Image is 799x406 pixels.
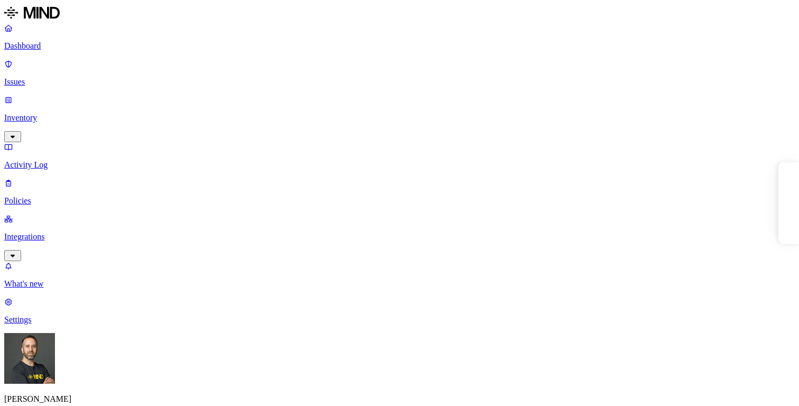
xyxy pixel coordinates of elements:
[4,297,795,325] a: Settings
[4,196,795,206] p: Policies
[4,4,795,23] a: MIND
[4,261,795,289] a: What's new
[4,160,795,170] p: Activity Log
[4,77,795,87] p: Issues
[4,4,60,21] img: MIND
[4,41,795,51] p: Dashboard
[4,178,795,206] a: Policies
[4,279,795,289] p: What's new
[4,315,795,325] p: Settings
[4,23,795,51] a: Dashboard
[4,214,795,260] a: Integrations
[4,333,55,384] img: Tom Mayblum
[4,95,795,141] a: Inventory
[4,113,795,123] p: Inventory
[4,142,795,170] a: Activity Log
[4,59,795,87] a: Issues
[4,232,795,242] p: Integrations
